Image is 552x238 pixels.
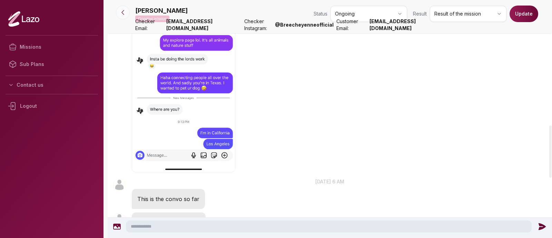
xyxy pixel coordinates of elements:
[6,79,98,91] button: Contact us
[369,18,444,32] strong: [EMAIL_ADDRESS][DOMAIN_NAME]
[108,178,552,185] p: [DATE] 6 am
[137,194,199,203] p: This is the convo so far
[510,6,538,22] button: Update
[135,18,164,32] span: Checker Email:
[135,6,188,16] p: [PERSON_NAME]
[6,56,98,73] a: Sub Plans
[244,18,273,32] span: Checker Instagram:
[6,97,98,115] div: Logout
[275,21,334,28] strong: @ Breecheyenneofficial
[113,213,126,226] img: User avatar
[413,10,427,17] span: Result
[6,38,98,56] a: Missions
[135,16,169,22] p: Ongoing mission
[336,18,366,32] span: Customer Email:
[314,10,327,17] span: Status
[166,18,241,32] strong: [EMAIL_ADDRESS][DOMAIN_NAME]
